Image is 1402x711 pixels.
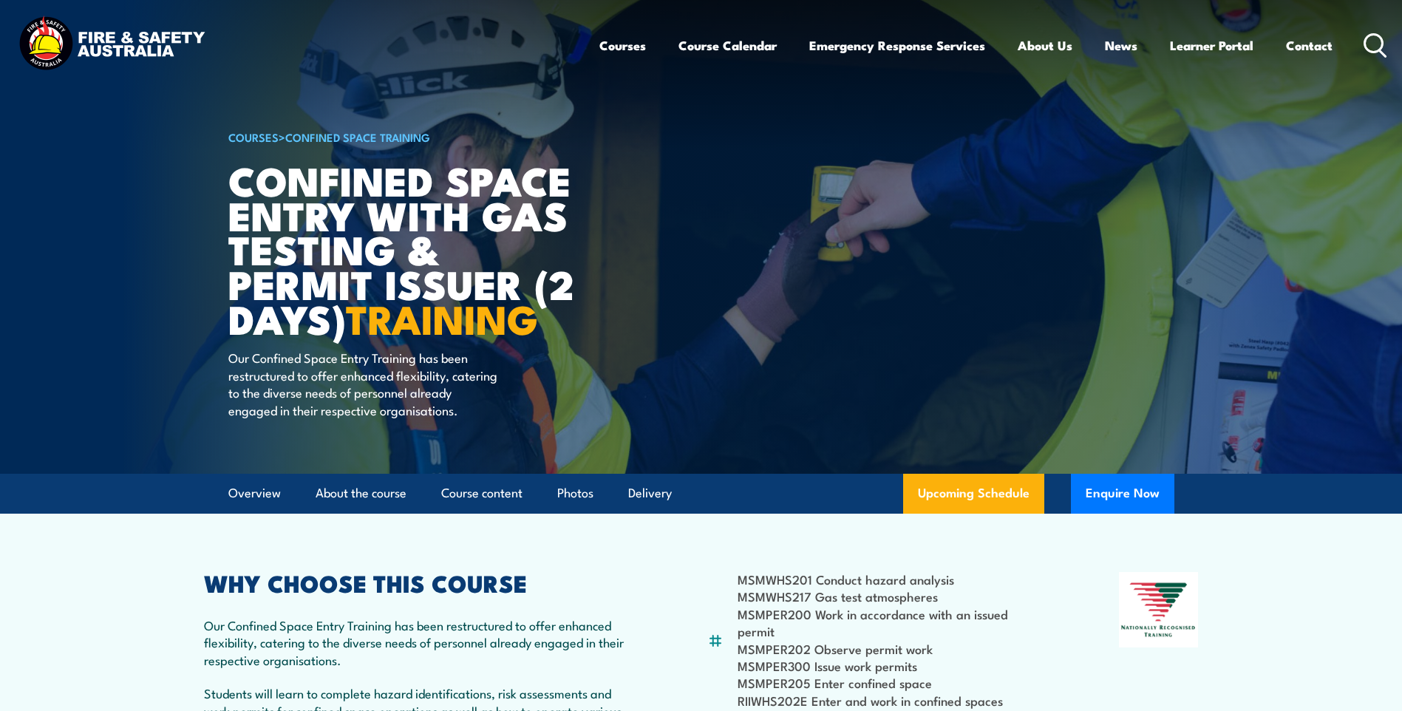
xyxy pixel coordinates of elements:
[228,474,281,513] a: Overview
[738,692,1047,709] li: RIIWHS202E Enter and work in confined spaces
[738,605,1047,640] li: MSMPER200 Work in accordance with an issued permit
[738,588,1047,605] li: MSMWHS217 Gas test atmospheres
[228,349,498,418] p: Our Confined Space Entry Training has been restructured to offer enhanced flexibility, catering t...
[316,474,406,513] a: About the course
[1105,26,1137,65] a: News
[1119,572,1199,647] img: Nationally Recognised Training logo.
[809,26,985,65] a: Emergency Response Services
[441,474,523,513] a: Course content
[628,474,672,513] a: Delivery
[228,128,593,146] h6: >
[285,129,430,145] a: Confined Space Training
[1071,474,1174,514] button: Enquire Now
[557,474,593,513] a: Photos
[738,657,1047,674] li: MSMPER300 Issue work permits
[204,616,636,668] p: Our Confined Space Entry Training has been restructured to offer enhanced flexibility, catering t...
[228,163,593,336] h1: Confined Space Entry with Gas Testing & Permit Issuer (2 days)
[1018,26,1072,65] a: About Us
[738,640,1047,657] li: MSMPER202 Observe permit work
[903,474,1044,514] a: Upcoming Schedule
[346,287,538,348] strong: TRAINING
[738,571,1047,588] li: MSMWHS201 Conduct hazard analysis
[204,572,636,593] h2: WHY CHOOSE THIS COURSE
[1170,26,1253,65] a: Learner Portal
[1286,26,1333,65] a: Contact
[678,26,777,65] a: Course Calendar
[738,674,1047,691] li: MSMPER205 Enter confined space
[228,129,279,145] a: COURSES
[599,26,646,65] a: Courses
